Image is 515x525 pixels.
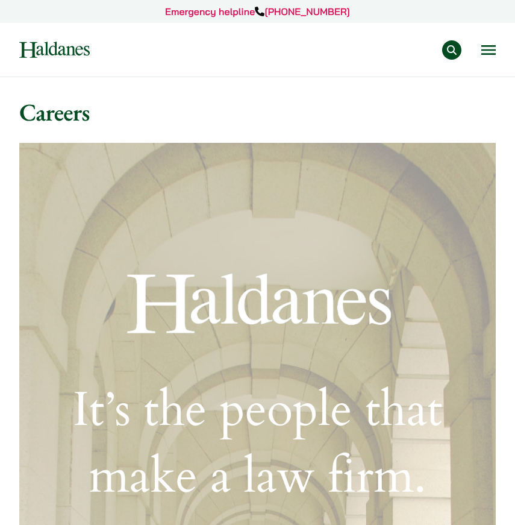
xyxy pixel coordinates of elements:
[19,42,90,58] img: Logo of Haldanes
[165,5,350,17] a: Emergency helpline[PHONE_NUMBER]
[19,98,496,127] h1: Careers
[481,45,496,55] button: Open menu
[442,40,461,60] button: Search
